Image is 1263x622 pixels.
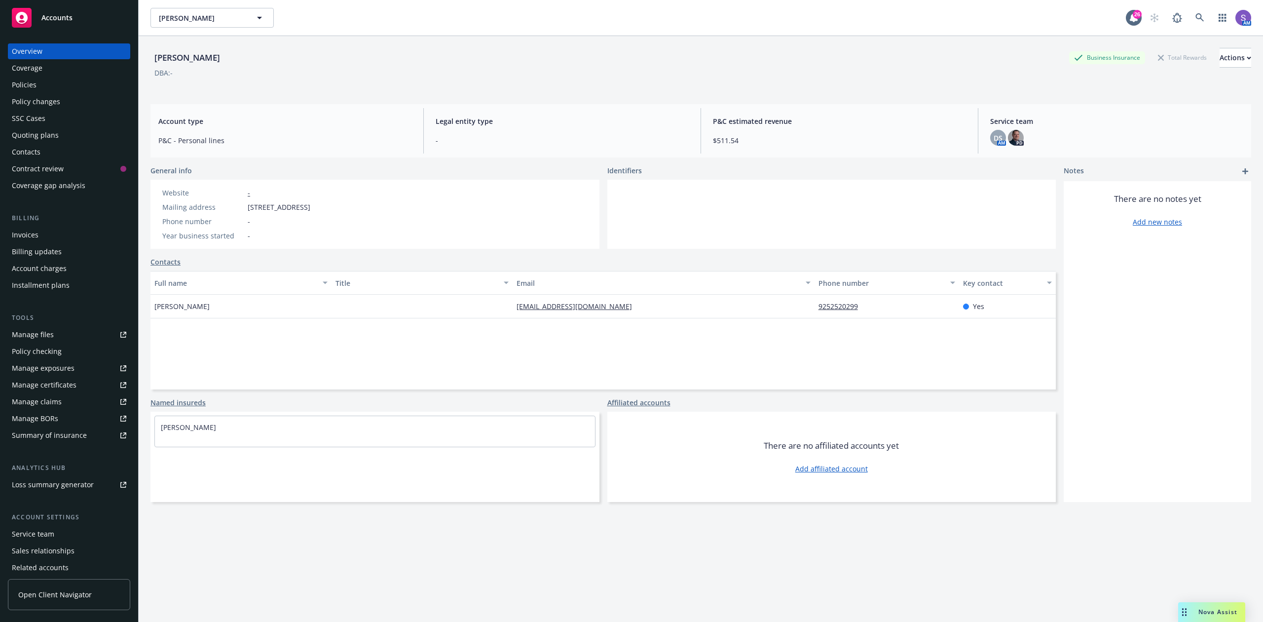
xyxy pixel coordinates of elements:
button: Actions [1220,48,1251,68]
a: Policy changes [8,94,130,110]
div: Business Insurance [1069,51,1145,64]
a: Invoices [8,227,130,243]
button: Nova Assist [1178,602,1245,622]
button: [PERSON_NAME] [150,8,274,28]
span: Accounts [41,14,73,22]
a: Report a Bug [1167,8,1187,28]
div: Manage claims [12,394,62,410]
div: Billing updates [12,244,62,260]
a: SSC Cases [8,111,130,126]
span: Account type [158,116,411,126]
img: photo [1008,130,1024,146]
div: Account settings [8,512,130,522]
a: Manage exposures [8,360,130,376]
div: Manage BORs [12,411,58,427]
div: Contacts [12,144,40,160]
div: DBA: - [154,68,173,78]
div: Sales relationships [12,543,74,559]
div: Account charges [12,261,67,276]
div: Year business started [162,231,244,241]
span: P&C - Personal lines [158,135,411,146]
a: 9252520299 [818,302,866,311]
div: Service team [12,526,54,542]
span: General info [150,165,192,176]
div: Email [517,278,800,288]
a: Coverage [8,60,130,76]
span: - [248,216,250,227]
div: SSC Cases [12,111,45,126]
span: There are no notes yet [1114,193,1201,205]
a: Installment plans [8,277,130,293]
div: Total Rewards [1153,51,1212,64]
a: Named insureds [150,397,206,408]
a: Manage certificates [8,377,130,393]
a: Related accounts [8,560,130,576]
a: Affiliated accounts [607,397,670,408]
a: Add new notes [1133,217,1182,227]
a: Service team [8,526,130,542]
div: Quoting plans [12,127,59,143]
button: Email [513,271,815,295]
span: P&C estimated revenue [713,116,966,126]
div: Key contact [963,278,1041,288]
span: [PERSON_NAME] [154,301,210,311]
span: [PERSON_NAME] [159,13,244,23]
span: Notes [1064,165,1084,177]
div: Policy checking [12,344,62,359]
span: Service team [990,116,1243,126]
div: Title [335,278,498,288]
a: Account charges [8,261,130,276]
span: Identifiers [607,165,642,176]
div: Overview [12,43,42,59]
a: Contacts [150,257,181,267]
a: Contacts [8,144,130,160]
div: Policies [12,77,37,93]
a: [EMAIL_ADDRESS][DOMAIN_NAME] [517,302,640,311]
a: Search [1190,8,1210,28]
div: Full name [154,278,317,288]
a: Sales relationships [8,543,130,559]
a: Summary of insurance [8,428,130,443]
a: Billing updates [8,244,130,260]
a: Coverage gap analysis [8,178,130,194]
a: [PERSON_NAME] [161,423,216,432]
span: DS [994,133,1003,143]
a: Accounts [8,4,130,32]
div: Analytics hub [8,463,130,473]
div: Invoices [12,227,38,243]
div: [PERSON_NAME] [150,51,224,64]
div: Website [162,188,244,198]
a: Manage files [8,327,130,343]
span: - [248,231,250,241]
div: Tools [8,313,130,323]
img: photo [1235,10,1251,26]
div: Related accounts [12,560,69,576]
button: Phone number [815,271,960,295]
span: There are no affiliated accounts yet [764,440,899,452]
a: Loss summary generator [8,477,130,493]
span: Open Client Navigator [18,589,92,600]
a: Policy checking [8,344,130,359]
div: Manage exposures [12,360,74,376]
a: Contract review [8,161,130,177]
div: Coverage [12,60,42,76]
a: Policies [8,77,130,93]
button: Key contact [959,271,1056,295]
div: Actions [1220,48,1251,67]
button: Full name [150,271,332,295]
a: Switch app [1213,8,1232,28]
div: Installment plans [12,277,70,293]
div: Contract review [12,161,64,177]
div: Manage certificates [12,377,76,393]
span: Yes [973,301,984,311]
div: Mailing address [162,202,244,212]
div: Manage files [12,327,54,343]
div: 26 [1133,10,1142,19]
div: Phone number [162,216,244,227]
div: Drag to move [1178,602,1190,622]
a: Quoting plans [8,127,130,143]
a: Overview [8,43,130,59]
a: Add affiliated account [795,464,868,474]
span: [STREET_ADDRESS] [248,202,310,212]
